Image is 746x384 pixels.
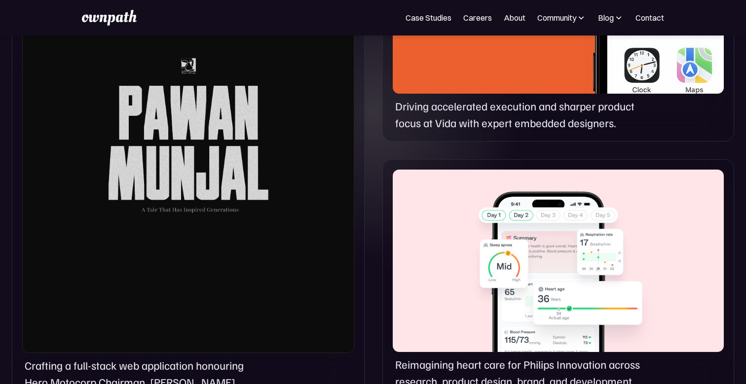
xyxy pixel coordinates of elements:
div: Community [537,12,576,24]
div: Blog [598,12,624,24]
div: Blog [598,12,614,24]
a: Contact [635,12,664,24]
a: Case Studies [406,12,451,24]
p: Driving accelerated execution and sharper product focus at Vida with expert embedded designers. [395,98,652,131]
a: Careers [463,12,492,24]
div: Community [537,12,586,24]
a: About [504,12,525,24]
